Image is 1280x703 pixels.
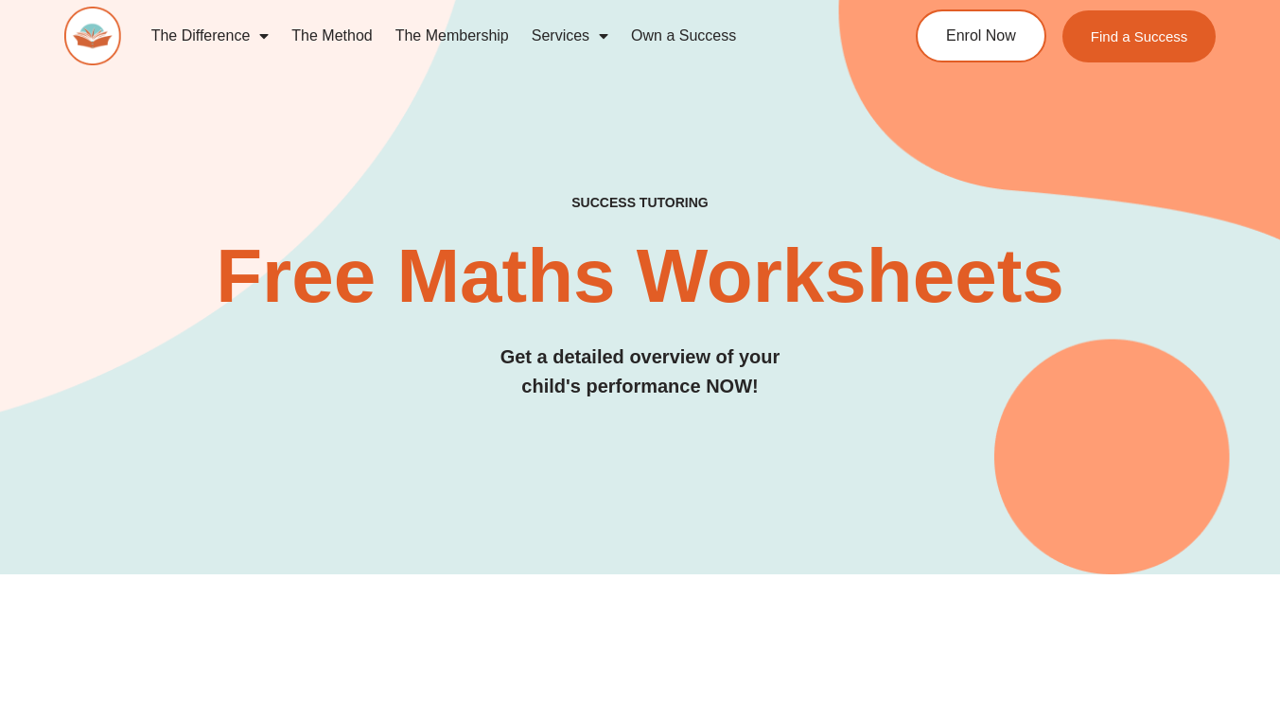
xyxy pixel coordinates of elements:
[620,14,747,58] a: Own a Success
[520,14,620,58] a: Services
[64,195,1217,211] h4: SUCCESS TUTORING​
[280,14,383,58] a: The Method
[1062,10,1217,62] a: Find a Success
[140,14,281,58] a: The Difference
[946,28,1016,44] span: Enrol Now
[140,14,850,58] nav: Menu
[916,9,1046,62] a: Enrol Now
[384,14,520,58] a: The Membership
[1091,29,1188,44] span: Find a Success
[64,343,1217,401] h3: Get a detailed overview of your child's performance NOW!
[64,238,1217,314] h2: Free Maths Worksheets​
